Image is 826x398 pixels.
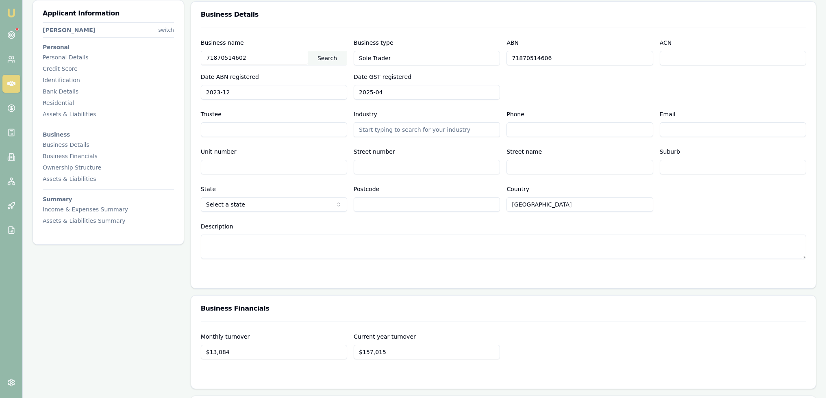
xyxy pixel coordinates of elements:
h3: Summary [43,196,174,202]
div: Business Details [43,141,174,149]
div: switch [158,27,174,33]
h3: Business Financials [201,305,806,312]
input: $ [201,345,347,359]
label: Description [201,223,233,230]
img: emu-icon-u.png [7,8,16,18]
input: $ [354,345,500,359]
div: Credit Score [43,65,174,73]
h3: Personal [43,44,174,50]
div: Ownership Structure [43,163,174,172]
label: Postcode [354,186,379,192]
label: State [201,186,216,192]
input: YYYY-MM-DD [201,85,347,100]
label: Country [506,186,529,192]
label: Phone [506,111,524,117]
h3: Business Details [201,11,806,18]
label: Trustee [201,111,222,117]
label: Current year turnover [354,333,416,340]
div: [PERSON_NAME] [43,26,96,34]
label: Business type [354,39,393,46]
h3: Business [43,132,174,137]
label: ACN [660,39,672,46]
input: Start typing to search for your industry [354,122,500,137]
div: Business Financials [43,152,174,160]
div: Search [308,51,347,65]
label: ABN [506,39,519,46]
label: Date ABN registered [201,74,259,80]
h3: Applicant Information [43,10,174,17]
div: Assets & Liabilities [43,175,174,183]
div: Identification [43,76,174,84]
div: Income & Expenses Summary [43,205,174,213]
label: Street number [354,148,395,155]
label: Email [660,111,676,117]
div: Personal Details [43,53,174,61]
div: Bank Details [43,87,174,96]
input: YYYY-MM-DD [354,85,500,100]
input: Enter business name [201,51,308,64]
label: Unit number [201,148,237,155]
label: Industry [354,111,377,117]
div: Residential [43,99,174,107]
label: Date GST registered [354,74,411,80]
div: Assets & Liabilities Summary [43,217,174,225]
label: Monthly turnover [201,333,250,340]
label: Street name [506,148,542,155]
label: Suburb [660,148,680,155]
label: Business name [201,39,244,46]
div: Assets & Liabilities [43,110,174,118]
